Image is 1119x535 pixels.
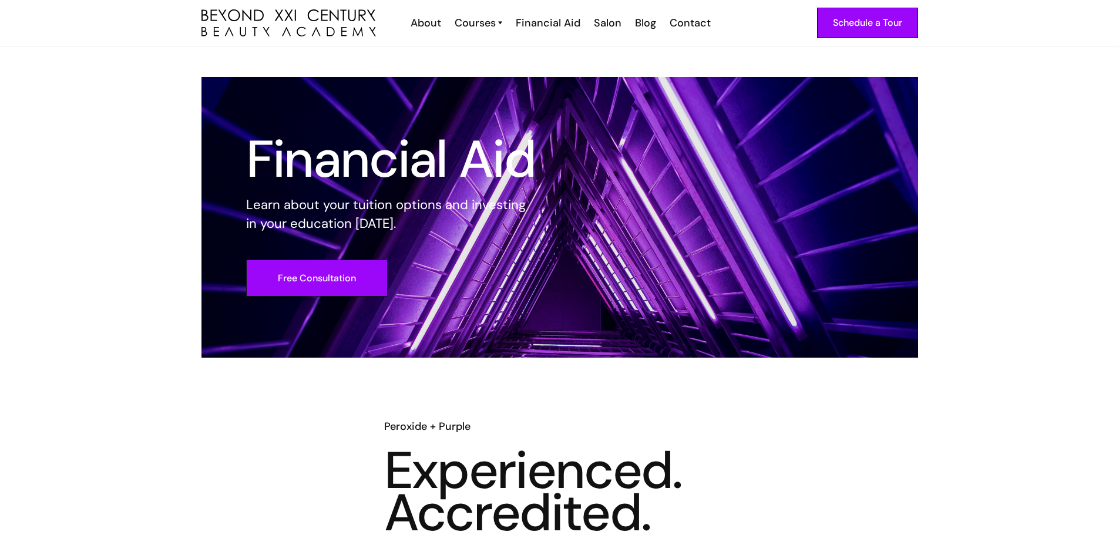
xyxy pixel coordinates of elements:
div: Schedule a Tour [833,15,902,31]
a: Blog [627,15,662,31]
img: beyond 21st century beauty academy logo [201,9,376,37]
div: Courses [455,15,496,31]
a: Salon [586,15,627,31]
a: Courses [455,15,502,31]
div: Contact [670,15,711,31]
div: About [411,15,441,31]
h3: Experienced. Accredited. [384,449,735,534]
a: Schedule a Tour [817,8,918,38]
a: About [403,15,447,31]
h1: Financial Aid [246,138,536,180]
p: Learn about your tuition options and investing in your education [DATE]. [246,196,536,233]
a: home [201,9,376,37]
a: Financial Aid [508,15,586,31]
h6: Peroxide + Purple [384,419,735,434]
div: Blog [635,15,656,31]
div: Financial Aid [516,15,580,31]
a: Contact [662,15,717,31]
a: Free Consultation [246,260,388,297]
div: Salon [594,15,621,31]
